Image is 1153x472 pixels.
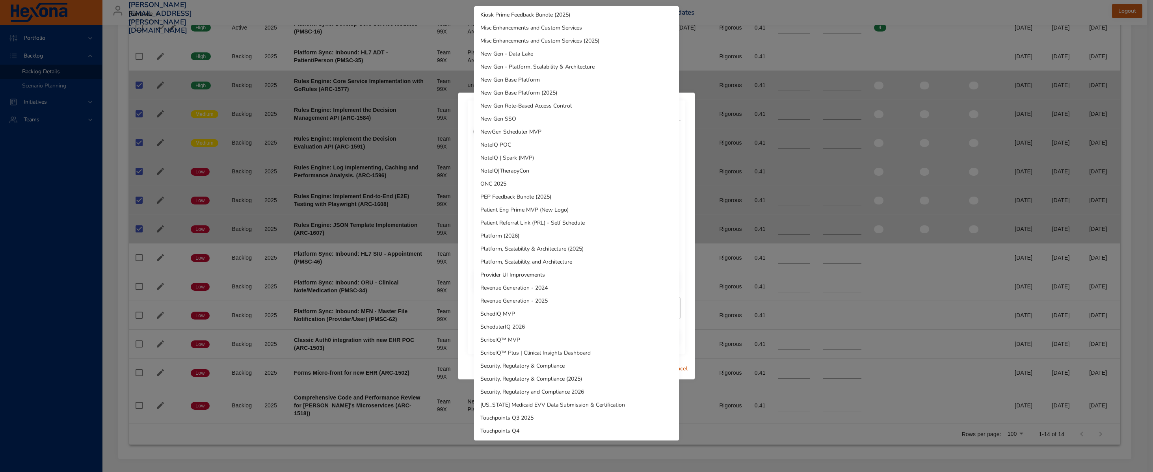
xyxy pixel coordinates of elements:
[474,47,679,60] li: New Gen - Data Lake
[474,437,679,450] li: Touchpoints: Canopy
[474,346,679,359] li: ScribeIQ™ Plus | Clinical Insights Dashboard
[474,281,679,294] li: Revenue Generation - 2024
[474,424,679,437] li: Touchpoints Q4
[474,320,679,333] li: SchedulerIQ 2026
[474,359,679,372] li: Security, Regulatory & Compliance
[474,21,679,34] li: Misc Enhancements and Custom Services
[474,8,679,21] li: Kiosk Prime Feedback Bundle (2025)
[474,307,679,320] li: SchedIQ MVP
[474,86,679,99] li: New Gen Base Platform (2025)
[474,203,679,216] li: Patient Eng Prime MVP (New Logo)
[474,398,679,411] li: [US_STATE] Medicaid EVV Data Submission & Certification
[474,34,679,47] li: Misc Enhancements and Custom Services (2025)
[474,177,679,190] li: ONC 2025
[474,372,679,385] li: Security, Regulatory & Compliance (2025)
[474,268,679,281] li: Provider UI Improvements
[474,294,679,307] li: Revenue Generation - 2025
[474,138,679,151] li: NoteIQ POC
[474,411,679,424] li: Touchpoints Q3 2025
[474,242,679,255] li: Platform, Scalability & Architecture (2025)
[474,73,679,86] li: New Gen Base Platform
[474,255,679,268] li: Platform, Scalability, and Architecture
[474,190,679,203] li: PEP Feedback Bundle (2025)
[474,385,679,398] li: Security, Regulatory and Compliance 2026
[474,164,679,177] li: NoteIQ|TherapyCon
[474,229,679,242] li: Platform (2026)
[474,151,679,164] li: NoteIQ | Spark (MVP)
[474,99,679,112] li: New Gen Role-Based Access Control
[474,125,679,138] li: NewGen Scheduler MVP
[474,112,679,125] li: New Gen SSO
[474,333,679,346] li: ScribeIQ™ MVP
[474,216,679,229] li: Patient Referral Link (PRL) - Self Schedule
[474,60,679,73] li: New Gen - Platform, Scalability & Architecture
